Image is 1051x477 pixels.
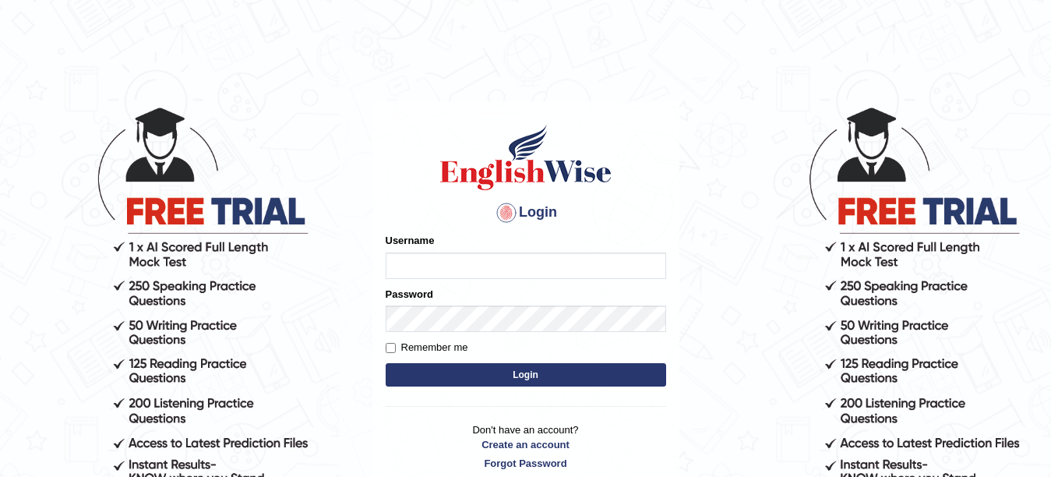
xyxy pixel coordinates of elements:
label: Username [386,233,435,248]
label: Remember me [386,340,468,355]
img: Logo of English Wise sign in for intelligent practice with AI [437,122,615,193]
a: Forgot Password [386,456,666,471]
input: Remember me [386,343,396,353]
button: Login [386,363,666,387]
label: Password [386,287,433,302]
h4: Login [386,200,666,225]
a: Create an account [386,437,666,452]
p: Don't have an account? [386,422,666,471]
